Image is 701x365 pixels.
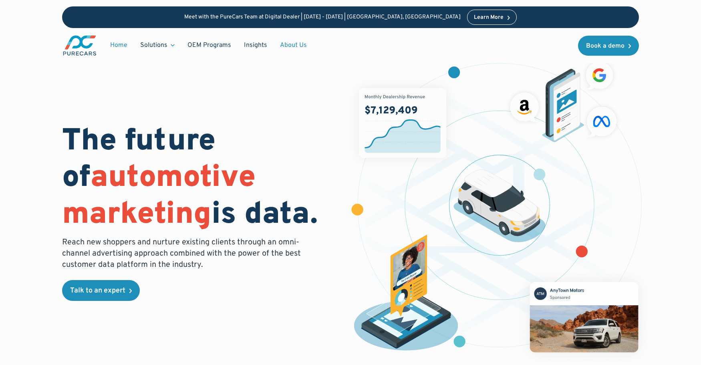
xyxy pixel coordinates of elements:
[62,159,256,234] span: automotive marketing
[62,237,306,270] p: Reach new shoppers and nurture existing clients through an omni-channel advertising approach comb...
[578,36,639,56] a: Book a demo
[474,15,504,20] div: Learn More
[62,34,97,56] img: purecars logo
[62,280,140,301] a: Talk to an expert
[586,43,624,49] div: Book a demo
[70,287,125,294] div: Talk to an expert
[62,124,341,234] h1: The future of is data.
[181,38,238,53] a: OEM Programs
[184,14,461,21] p: Meet with the PureCars Team at Digital Dealer | [DATE] - [DATE] | [GEOGRAPHIC_DATA], [GEOGRAPHIC_...
[274,38,313,53] a: About Us
[62,34,97,56] a: main
[359,88,446,158] img: chart showing monthly dealership revenue of $7m
[104,38,134,53] a: Home
[453,169,546,242] img: illustration of a vehicle
[134,38,181,53] div: Solutions
[140,41,167,50] div: Solutions
[467,10,517,25] a: Learn More
[346,235,466,354] img: persona of a buyer
[506,58,621,142] img: ads on social media and advertising partners
[238,38,274,53] a: Insights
